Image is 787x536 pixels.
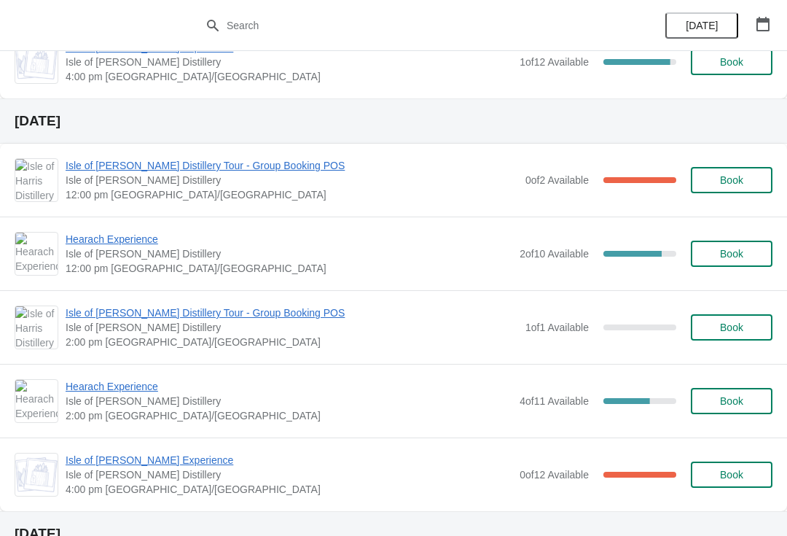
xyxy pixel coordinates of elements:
[66,158,518,173] span: Isle of [PERSON_NAME] Distillery Tour - Group Booking POS
[15,233,58,275] img: Hearach Experience | Isle of Harris Distillery | 12:00 pm Europe/London
[15,114,772,128] h2: [DATE]
[520,56,589,68] span: 1 of 12 Available
[720,322,743,333] span: Book
[720,395,743,407] span: Book
[66,482,512,497] span: 4:00 pm [GEOGRAPHIC_DATA]/[GEOGRAPHIC_DATA]
[226,12,590,39] input: Search
[66,246,512,261] span: Isle of [PERSON_NAME] Distillery
[15,457,58,492] img: Isle of Harris Gin Experience | Isle of Harris Distillery | 4:00 pm Europe/London
[720,469,743,481] span: Book
[66,320,518,335] span: Isle of [PERSON_NAME] Distillery
[66,173,518,187] span: Isle of [PERSON_NAME] Distillery
[520,248,589,260] span: 2 of 10 Available
[66,467,512,482] span: Isle of [PERSON_NAME] Distillery
[66,69,512,84] span: 4:00 pm [GEOGRAPHIC_DATA]/[GEOGRAPHIC_DATA]
[691,388,772,414] button: Book
[15,380,58,422] img: Hearach Experience | Isle of Harris Distillery | 2:00 pm Europe/London
[66,379,512,394] span: Hearach Experience
[691,49,772,75] button: Book
[525,174,589,186] span: 0 of 2 Available
[66,335,518,349] span: 2:00 pm [GEOGRAPHIC_DATA]/[GEOGRAPHIC_DATA]
[66,408,512,423] span: 2:00 pm [GEOGRAPHIC_DATA]/[GEOGRAPHIC_DATA]
[15,44,58,79] img: Isle of Harris Gin Experience | Isle of Harris Distillery | 4:00 pm Europe/London
[720,248,743,260] span: Book
[66,453,512,467] span: Isle of [PERSON_NAME] Experience
[691,314,772,341] button: Book
[691,462,772,488] button: Book
[691,167,772,193] button: Book
[66,232,512,246] span: Hearach Experience
[66,394,512,408] span: Isle of [PERSON_NAME] Distillery
[665,12,738,39] button: [DATE]
[691,241,772,267] button: Book
[520,395,589,407] span: 4 of 11 Available
[520,469,589,481] span: 0 of 12 Available
[66,187,518,202] span: 12:00 pm [GEOGRAPHIC_DATA]/[GEOGRAPHIC_DATA]
[686,20,718,31] span: [DATE]
[525,322,589,333] span: 1 of 1 Available
[720,174,743,186] span: Book
[15,306,58,349] img: Isle of Harris Distillery Tour - Group Booking POS | Isle of Harris Distillery | 2:00 pm Europe/L...
[66,306,518,320] span: Isle of [PERSON_NAME] Distillery Tour - Group Booking POS
[66,261,512,276] span: 12:00 pm [GEOGRAPHIC_DATA]/[GEOGRAPHIC_DATA]
[15,159,58,201] img: Isle of Harris Distillery Tour - Group Booking POS | Isle of Harris Distillery | 12:00 pm Europe/...
[66,55,512,69] span: Isle of [PERSON_NAME] Distillery
[720,56,743,68] span: Book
